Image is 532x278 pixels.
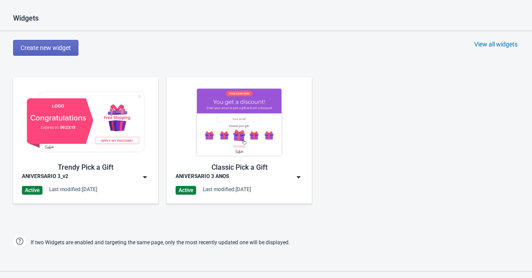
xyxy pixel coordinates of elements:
[176,162,303,173] div: Classic Pick a Gift
[176,173,229,182] div: ANIVERSARIO 3 ANOS
[31,235,290,250] span: If two Widgets are enabled and targeting the same page, only the most recently updated one will b...
[22,86,149,158] img: gift_game_v2.jpg
[22,173,68,182] div: ANIVERSARIO 3_v2
[176,86,303,158] img: gift_game.jpg
[141,173,149,182] img: dropdown.png
[203,186,251,193] div: Last modified: [DATE]
[22,162,149,173] div: Trendy Pick a Gift
[13,40,78,56] button: Create new widget
[22,186,42,195] div: Active
[21,44,71,51] span: Create new widget
[294,173,303,182] img: dropdown.png
[474,40,518,49] div: View all widgets
[176,186,196,195] div: Active
[13,235,26,248] img: help.png
[49,186,97,193] div: Last modified: [DATE]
